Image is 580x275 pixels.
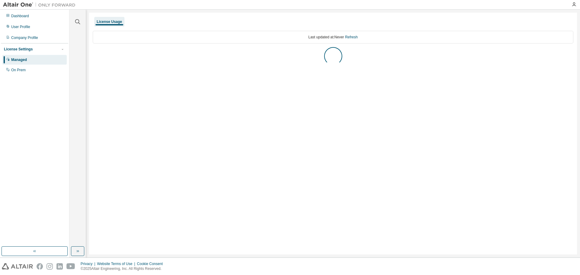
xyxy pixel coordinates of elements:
img: instagram.svg [47,263,53,270]
div: Company Profile [11,35,38,40]
div: Dashboard [11,14,29,18]
div: Last updated at: Never [93,31,573,43]
div: Managed [11,57,27,62]
div: Cookie Consent [137,261,166,266]
p: © 2025 Altair Engineering, Inc. All Rights Reserved. [81,266,166,271]
div: On Prem [11,68,26,72]
div: Privacy [81,261,97,266]
div: License Usage [97,19,122,24]
a: Refresh [345,35,358,39]
div: User Profile [11,24,30,29]
div: License Settings [4,47,33,52]
img: altair_logo.svg [2,263,33,270]
img: Altair One [3,2,79,8]
img: linkedin.svg [56,263,63,270]
img: facebook.svg [37,263,43,270]
img: youtube.svg [66,263,75,270]
div: Website Terms of Use [97,261,137,266]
